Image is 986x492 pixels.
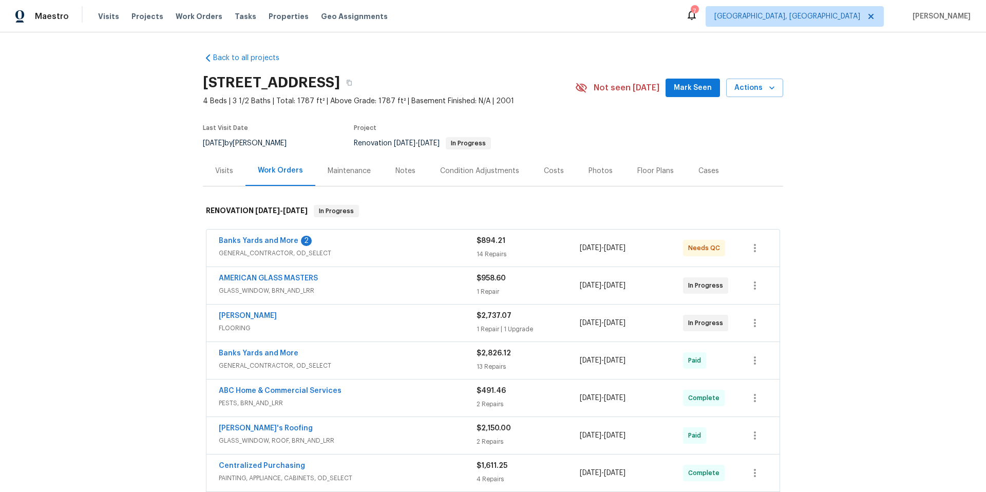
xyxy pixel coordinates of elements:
div: 4 Repairs [477,474,580,484]
a: AMERICAN GLASS MASTERS [219,275,318,282]
span: PAINTING, APPLIANCE, CABINETS, OD_SELECT [219,473,477,483]
span: $2,737.07 [477,312,511,319]
span: [DATE] [580,357,601,364]
span: $894.21 [477,237,505,244]
a: [PERSON_NAME] [219,312,277,319]
span: - [580,430,625,441]
a: Banks Yards and More [219,237,298,244]
a: ABC Home & Commercial Services [219,387,342,394]
span: $2,150.00 [477,425,511,432]
span: GLASS_WINDOW, BRN_AND_LRR [219,286,477,296]
div: Visits [215,166,233,176]
div: Condition Adjustments [440,166,519,176]
span: [DATE] [203,140,224,147]
span: $958.60 [477,275,506,282]
span: [DATE] [283,207,308,214]
span: [DATE] [604,357,625,364]
div: Floor Plans [637,166,674,176]
div: 7 [691,6,698,16]
div: by [PERSON_NAME] [203,137,299,149]
span: Geo Assignments [321,11,388,22]
span: [PERSON_NAME] [908,11,971,22]
span: Last Visit Date [203,125,248,131]
span: Maestro [35,11,69,22]
span: [DATE] [580,394,601,402]
span: GENERAL_CONTRACTOR, OD_SELECT [219,361,477,371]
span: Work Orders [176,11,222,22]
span: - [580,393,625,403]
span: PESTS, BRN_AND_LRR [219,398,477,408]
span: FLOORING [219,323,477,333]
span: [DATE] [604,432,625,439]
span: - [580,468,625,478]
div: 2 Repairs [477,437,580,447]
span: Paid [688,355,705,366]
a: [PERSON_NAME]'s Roofing [219,425,313,432]
div: 13 Repairs [477,362,580,372]
span: - [255,207,308,214]
span: [DATE] [255,207,280,214]
span: Not seen [DATE] [594,83,659,93]
div: RENOVATION [DATE]-[DATE]In Progress [203,195,783,228]
span: [DATE] [418,140,440,147]
span: In Progress [688,318,727,328]
span: In Progress [315,206,358,216]
span: Project [354,125,376,131]
span: In Progress [447,140,490,146]
span: $2,826.12 [477,350,511,357]
span: Complete [688,468,724,478]
div: Maintenance [328,166,371,176]
div: 2 [301,236,312,246]
span: [DATE] [580,469,601,477]
span: Mark Seen [674,82,712,94]
h6: RENOVATION [206,205,308,217]
div: Work Orders [258,165,303,176]
div: Costs [544,166,564,176]
span: [DATE] [604,469,625,477]
span: Complete [688,393,724,403]
span: - [394,140,440,147]
span: [DATE] [580,319,601,327]
span: 4 Beds | 3 1/2 Baths | Total: 1787 ft² | Above Grade: 1787 ft² | Basement Finished: N/A | 2001 [203,96,575,106]
span: - [580,318,625,328]
span: [DATE] [604,282,625,289]
div: 14 Repairs [477,249,580,259]
div: Notes [395,166,415,176]
span: Projects [131,11,163,22]
button: Actions [726,79,783,98]
div: 1 Repair | 1 Upgrade [477,324,580,334]
button: Mark Seen [666,79,720,98]
span: [DATE] [604,244,625,252]
span: Renovation [354,140,491,147]
span: [DATE] [580,432,601,439]
span: GLASS_WINDOW, ROOF, BRN_AND_LRR [219,436,477,446]
a: Banks Yards and More [219,350,298,357]
div: 2 Repairs [477,399,580,409]
span: Properties [269,11,309,22]
span: Actions [734,82,775,94]
a: Back to all projects [203,53,301,63]
span: [DATE] [604,319,625,327]
div: 1 Repair [477,287,580,297]
span: [DATE] [580,282,601,289]
h2: [STREET_ADDRESS] [203,78,340,88]
span: $491.46 [477,387,506,394]
span: Needs QC [688,243,724,253]
span: $1,611.25 [477,462,507,469]
span: Paid [688,430,705,441]
span: - [580,280,625,291]
span: - [580,355,625,366]
a: Centralized Purchasing [219,462,305,469]
button: Copy Address [340,73,358,92]
span: [GEOGRAPHIC_DATA], [GEOGRAPHIC_DATA] [714,11,860,22]
div: Cases [698,166,719,176]
span: [DATE] [394,140,415,147]
span: - [580,243,625,253]
span: Visits [98,11,119,22]
span: [DATE] [580,244,601,252]
span: Tasks [235,13,256,20]
div: Photos [589,166,613,176]
span: [DATE] [604,394,625,402]
span: GENERAL_CONTRACTOR, OD_SELECT [219,248,477,258]
span: In Progress [688,280,727,291]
